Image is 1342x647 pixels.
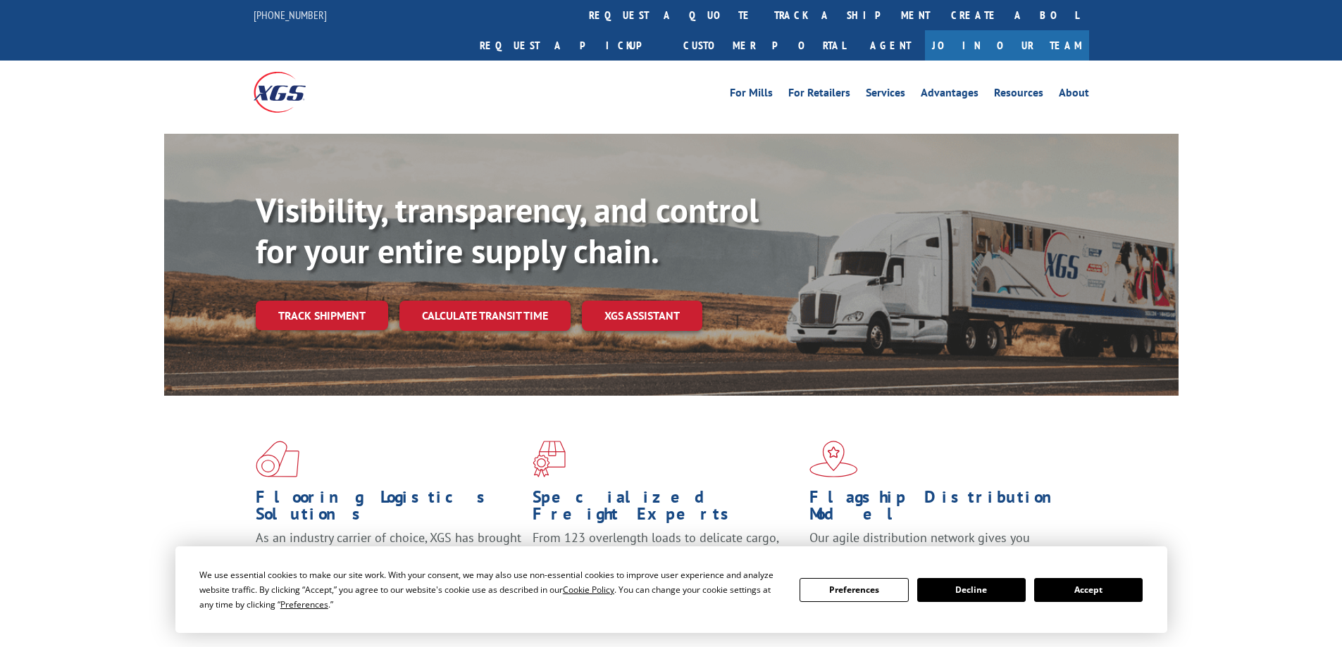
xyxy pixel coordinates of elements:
[563,584,614,596] span: Cookie Policy
[469,30,673,61] a: Request a pickup
[730,87,773,103] a: For Mills
[917,578,1026,602] button: Decline
[856,30,925,61] a: Agent
[199,567,783,612] div: We use essential cookies to make our site work. With your consent, we may also use non-essential ...
[533,441,566,477] img: xgs-icon-focused-on-flooring-red
[399,301,571,331] a: Calculate transit time
[175,546,1167,633] div: Cookie Consent Prompt
[800,578,908,602] button: Preferences
[256,301,388,330] a: Track shipment
[921,87,978,103] a: Advantages
[582,301,702,331] a: XGS ASSISTANT
[925,30,1089,61] a: Join Our Team
[533,489,799,529] h1: Specialized Freight Experts
[809,529,1069,563] span: Our agile distribution network gives you nationwide inventory management on demand.
[809,489,1076,529] h1: Flagship Distribution Model
[256,489,522,529] h1: Flooring Logistics Solutions
[866,87,905,103] a: Services
[1059,87,1089,103] a: About
[673,30,856,61] a: Customer Portal
[256,529,521,579] span: As an industry carrier of choice, XGS has brought innovation and dedication to flooring logistics...
[788,87,850,103] a: For Retailers
[256,441,299,477] img: xgs-icon-total-supply-chain-intelligence-red
[809,441,858,477] img: xgs-icon-flagship-distribution-model-red
[533,529,799,592] p: From 123 overlength loads to delicate cargo, our experienced staff knows the best way to move you...
[994,87,1043,103] a: Resources
[280,598,328,610] span: Preferences
[254,8,327,22] a: [PHONE_NUMBER]
[256,188,759,272] b: Visibility, transparency, and control for your entire supply chain.
[1034,578,1143,602] button: Accept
